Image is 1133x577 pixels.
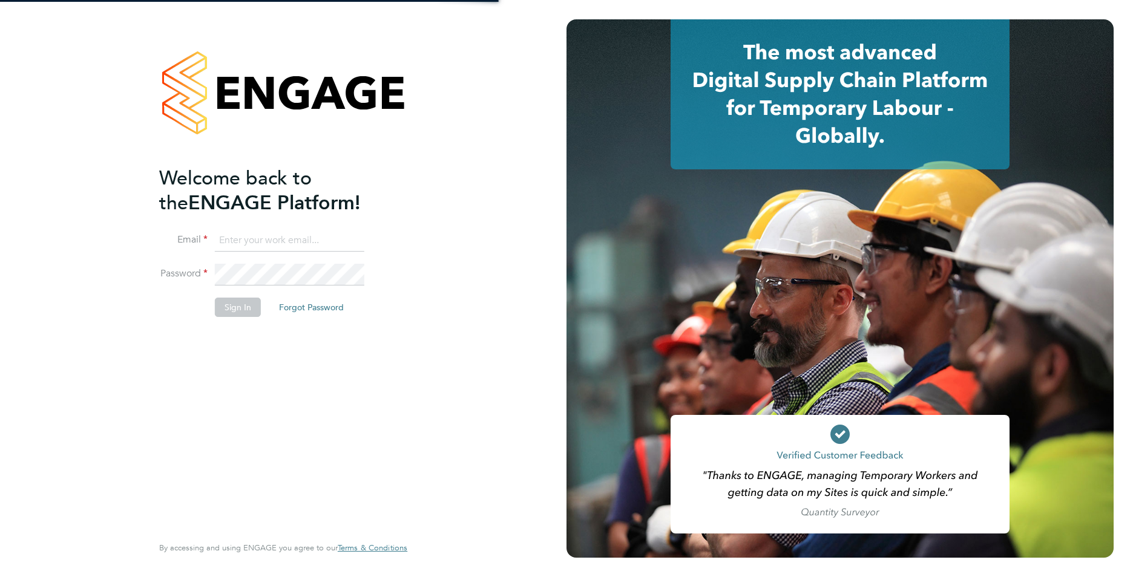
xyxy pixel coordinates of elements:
[338,543,407,553] a: Terms & Conditions
[159,543,407,553] span: By accessing and using ENGAGE you agree to our
[159,166,395,215] h2: ENGAGE Platform!
[215,230,364,252] input: Enter your work email...
[269,298,353,317] button: Forgot Password
[159,233,208,246] label: Email
[159,267,208,280] label: Password
[215,298,261,317] button: Sign In
[159,166,312,215] span: Welcome back to the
